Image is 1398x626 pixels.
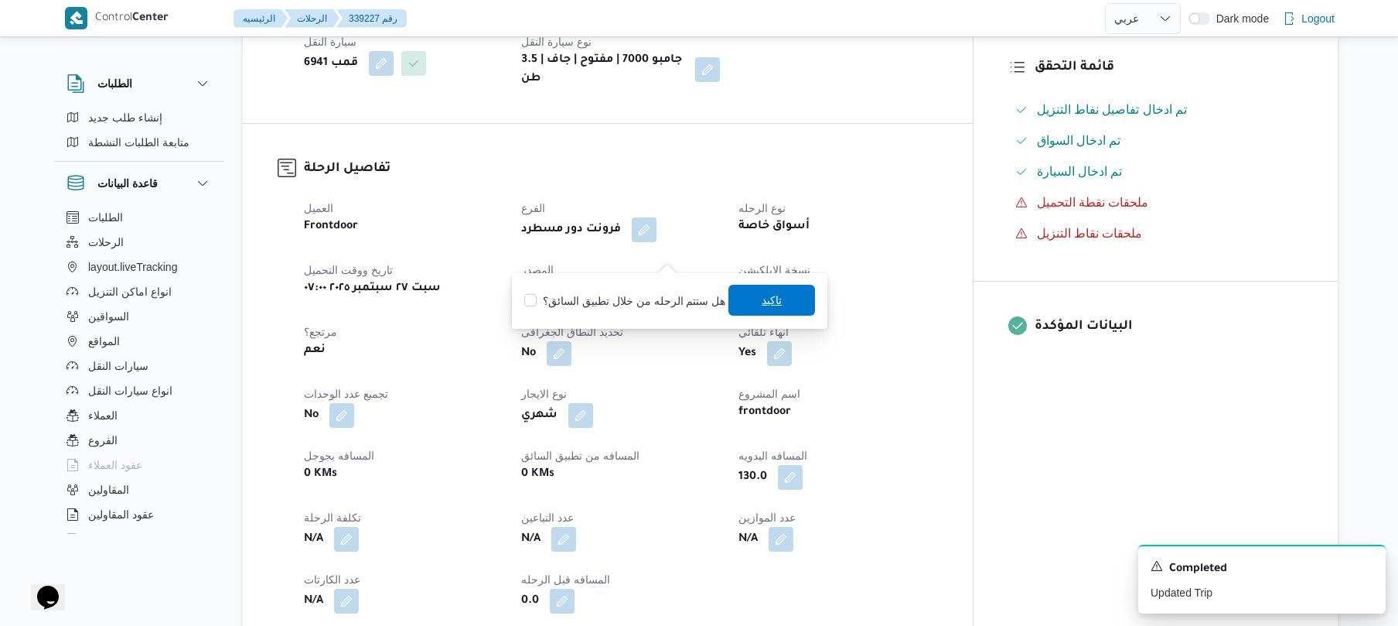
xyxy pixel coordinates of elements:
button: إنشاء طلب جديد [60,105,218,130]
button: Logout [1277,3,1341,34]
span: Logout [1301,9,1335,28]
h3: تفاصيل الرحلة [304,159,938,180]
button: قاعدة البيانات [66,174,212,193]
button: ملحقات نقاط التنزيل [1009,221,1303,246]
b: 0.0 [521,592,539,611]
span: تم ادخال السواق [1037,134,1121,147]
button: الطلبات [66,74,212,93]
span: عدد التباعين [521,511,574,524]
b: Yes [738,344,756,363]
button: متابعة الطلبات النشطة [60,130,218,155]
span: متابعة الطلبات النشطة [88,133,189,152]
button: ملحقات نقطة التحميل [1009,190,1303,215]
span: نوع سيارة النقل [521,36,592,48]
span: مرتجع؟ [304,326,337,338]
span: العملاء [88,406,118,425]
b: N/A [304,592,323,611]
span: سيارة النقل [304,36,356,48]
div: Notification [1151,559,1373,579]
span: الفروع [88,431,118,450]
b: Center [132,12,169,25]
button: 339227 رقم [336,9,407,28]
b: No [521,344,536,363]
span: ملحقات نقطة التحميل [1037,193,1149,212]
span: Completed [1169,560,1227,579]
span: الفرع [521,202,545,214]
button: تاكيد [728,285,815,316]
button: تم ادخال السواق [1009,128,1303,153]
span: انواع اماكن التنزيل [88,282,172,301]
span: تكلفة الرحلة [304,511,361,524]
span: المصدر [521,264,554,276]
span: المواقع [88,332,120,351]
span: عدد الموازين [738,511,796,524]
button: تم ادخال تفاصيل نفاط التنزيل [1009,97,1303,122]
span: نسخة الابلكيشن [738,264,810,276]
div: قاعدة البيانات [54,205,224,540]
b: No [304,406,319,425]
button: العملاء [60,403,218,428]
b: سبت ٢٧ سبتمبر ٢٠٢٥ ٠٧:٠٠ [304,279,441,298]
span: المسافه بجوجل [304,450,374,462]
div: الطلبات [54,105,224,161]
span: نوع الرحله [738,202,786,214]
b: 0 KMs [521,465,554,484]
b: Frontdoor [304,217,358,236]
span: العميل [304,202,333,214]
span: تم ادخال السواق [1037,132,1121,150]
button: المقاولين [60,477,218,502]
span: نوع الايجار [521,388,567,400]
span: ملحقات نقاط التنزيل [1037,224,1143,243]
span: عدد الكارتات [304,573,360,586]
span: تاكيد [762,291,782,310]
b: N/A [304,530,323,549]
b: شهري [521,406,557,425]
b: أسواق خاصة [738,217,810,236]
label: هل ستتم الرحله من خلال تطبيق السائق؟ [524,292,725,310]
span: Dark mode [1210,12,1269,25]
span: انواع سيارات النقل [88,381,172,400]
span: تم ادخال السيارة [1037,165,1123,178]
span: ملحقات نقاط التنزيل [1037,227,1143,240]
button: انواع سيارات النقل [60,378,218,403]
b: نعم [304,341,326,360]
button: الفروع [60,428,218,453]
h3: قائمة التحقق [1035,57,1303,78]
span: ملحقات نقطة التحميل [1037,196,1149,209]
span: المسافه من تطبيق السائق [521,450,639,462]
b: فرونت دور مسطرد [521,221,621,239]
span: المسافه اليدويه [738,450,807,462]
span: إنشاء طلب جديد [88,108,162,127]
span: تجميع عدد الوحدات [304,388,388,400]
span: تم ادخال تفاصيل نفاط التنزيل [1037,101,1188,119]
button: المواقع [60,329,218,354]
span: عقود المقاولين [88,505,154,524]
button: تم ادخال السيارة [1009,159,1303,184]
h3: قاعدة البيانات [97,174,158,193]
button: سيارات النقل [60,354,218,378]
span: layout.liveTracking [88,258,177,276]
iframe: chat widget [15,564,65,611]
b: 0 KMs [304,465,337,484]
span: اسم المشروع [738,388,800,400]
span: المقاولين [88,481,129,499]
button: الرئيسيه [234,9,288,28]
span: المسافه فبل الرحله [521,573,610,586]
span: عقود العملاء [88,456,142,474]
button: عقود المقاولين [60,502,218,527]
b: قمب 6941 [304,54,358,73]
span: انهاء تلقائي [738,326,789,338]
button: الرحلات [60,230,218,255]
b: 130.0 [738,468,767,487]
span: تم ادخال تفاصيل نفاط التنزيل [1037,103,1188,116]
b: N/A [738,530,758,549]
button: الرحلات [285,9,339,28]
button: السواقين [60,304,218,329]
span: تحديد النطاق الجغرافى [521,326,623,338]
span: تم ادخال السيارة [1037,162,1123,181]
button: انواع اماكن التنزيل [60,279,218,304]
p: Updated Trip [1151,585,1373,601]
b: جامبو 7000 | مفتوح | جاف | 3.5 طن [521,51,684,88]
span: السواقين [88,307,129,326]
